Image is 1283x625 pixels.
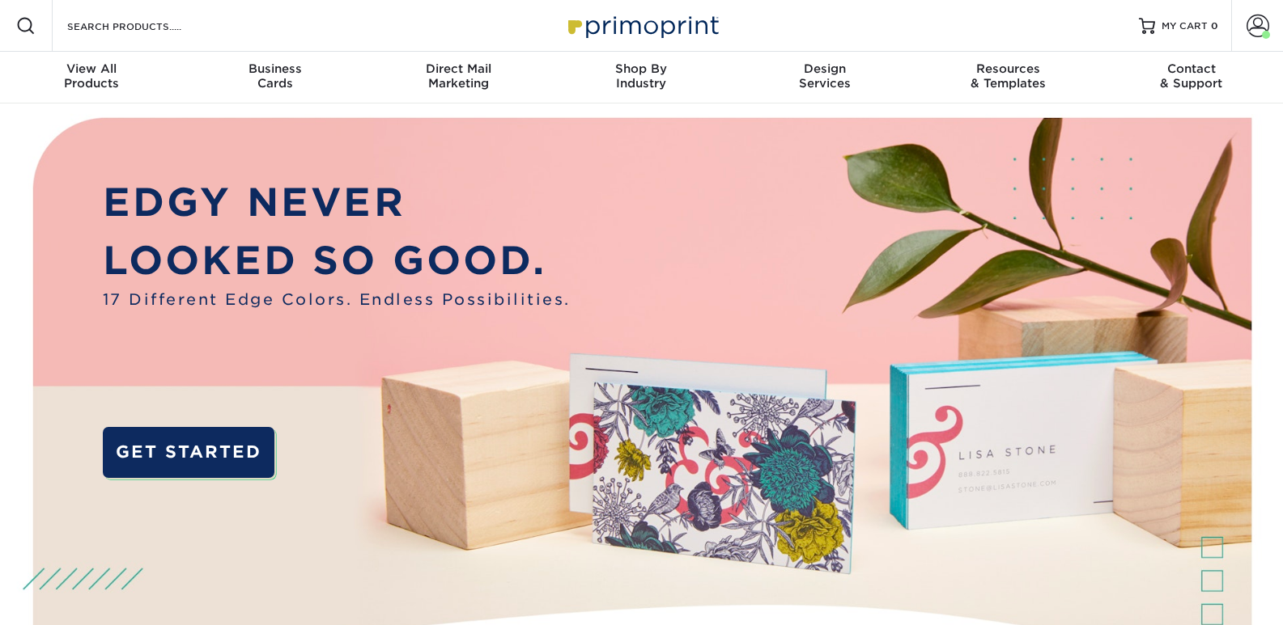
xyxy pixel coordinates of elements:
a: Shop ByIndustry [550,52,733,103]
span: Design [733,61,916,76]
a: Contact& Support [1100,52,1283,103]
a: Resources& Templates [916,52,1099,103]
span: Business [183,61,366,76]
a: Direct MailMarketing [367,52,550,103]
input: SEARCH PRODUCTS..... [66,16,223,36]
span: Direct Mail [367,61,550,76]
div: & Templates [916,61,1099,91]
div: Industry [550,61,733,91]
p: LOOKED SO GOOD. [103,231,571,289]
span: Resources [916,61,1099,76]
div: Marketing [367,61,550,91]
div: Cards [183,61,366,91]
span: Shop By [550,61,733,76]
img: Primoprint [561,8,723,43]
span: MY CART [1162,19,1208,33]
span: 0 [1211,20,1218,32]
span: 17 Different Edge Colors. Endless Possibilities. [103,289,571,312]
p: EDGY NEVER [103,173,571,230]
a: BusinessCards [183,52,366,103]
a: GET STARTED [103,427,274,478]
a: DesignServices [733,52,916,103]
div: & Support [1100,61,1283,91]
span: Contact [1100,61,1283,76]
div: Services [733,61,916,91]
